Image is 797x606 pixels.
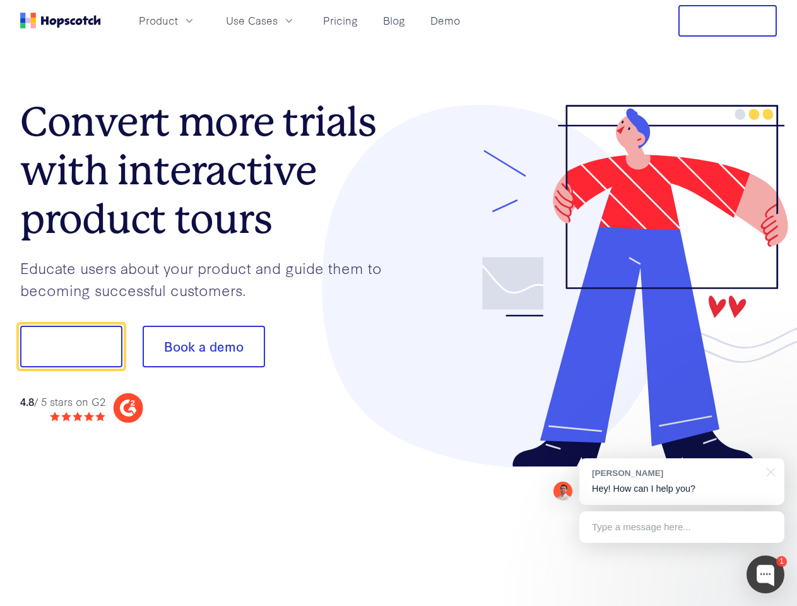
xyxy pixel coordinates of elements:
strong: 4.8 [20,394,34,408]
p: Hey! How can I help you? [592,482,772,496]
a: Demo [425,10,465,31]
a: Home [20,13,101,28]
div: Type a message here... [579,511,784,543]
button: Use Cases [218,10,303,31]
a: Blog [378,10,410,31]
button: Free Trial [678,5,777,37]
div: [PERSON_NAME] [592,467,759,479]
div: / 5 stars on G2 [20,394,105,410]
a: Pricing [318,10,363,31]
div: 1 [776,556,787,567]
p: Educate users about your product and guide them to becoming successful customers. [20,257,399,300]
h1: Convert more trials with interactive product tours [20,98,399,243]
button: Book a demo [143,326,265,367]
button: Show me! [20,326,122,367]
img: Mark Spera [553,482,572,501]
span: Use Cases [226,13,278,28]
button: Product [131,10,203,31]
span: Product [139,13,178,28]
